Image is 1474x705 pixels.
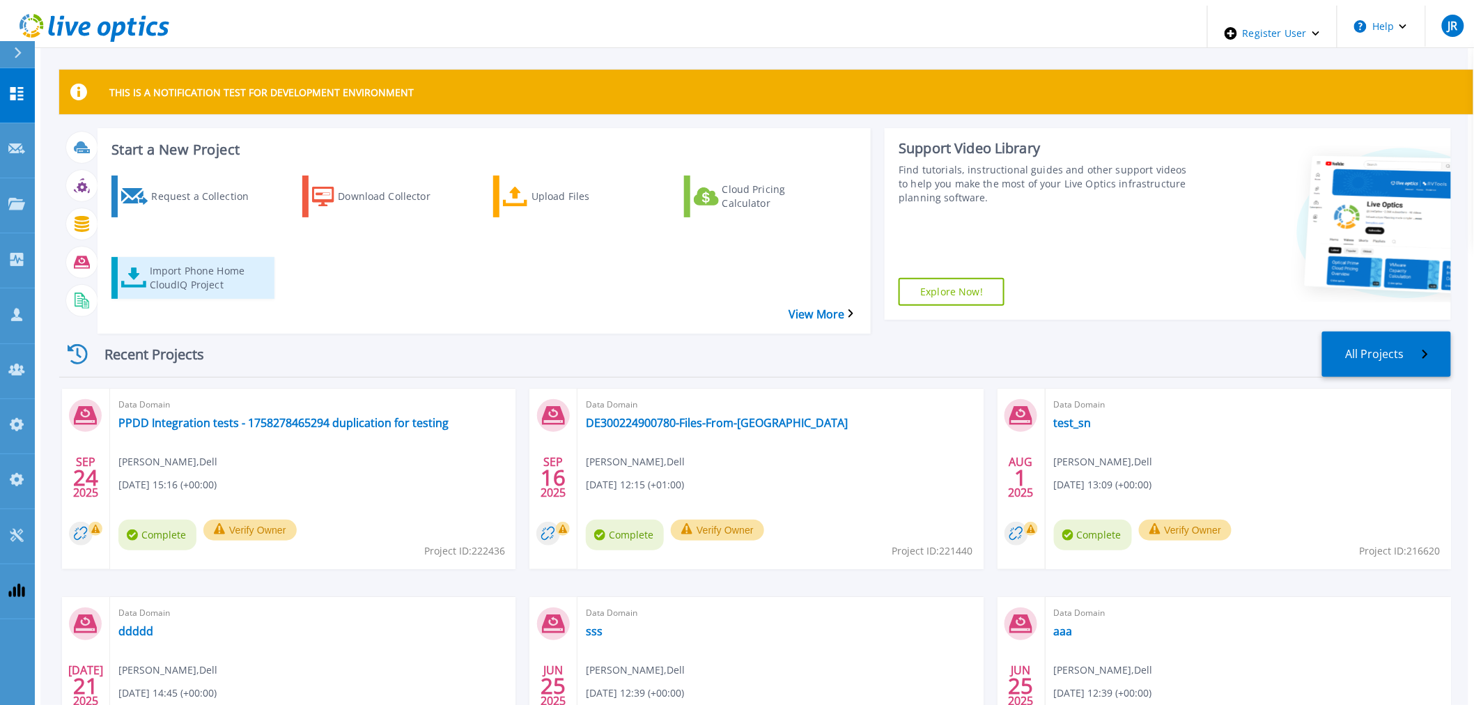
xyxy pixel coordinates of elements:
[586,663,685,678] span: [PERSON_NAME] , Dell
[1360,543,1441,559] span: Project ID: 216620
[118,624,153,638] a: ddddd
[118,477,217,493] span: [DATE] 15:16 (+00:00)
[118,520,196,550] span: Complete
[541,680,566,692] span: 25
[722,179,834,214] div: Cloud Pricing Calculator
[586,605,975,621] span: Data Domain
[73,680,98,692] span: 21
[1054,663,1153,678] span: [PERSON_NAME] , Dell
[1448,20,1457,31] span: JR
[118,397,507,412] span: Data Domain
[671,520,764,541] button: Verify Owner
[72,452,99,503] div: SEP 2025
[338,179,449,214] div: Download Collector
[540,452,566,503] div: SEP 2025
[1054,624,1073,638] a: aaa
[586,397,975,412] span: Data Domain
[1009,680,1034,692] span: 25
[1054,397,1443,412] span: Data Domain
[1008,452,1034,503] div: AUG 2025
[1054,416,1092,430] a: test_sn
[59,337,226,371] div: Recent Projects
[1015,472,1027,483] span: 1
[892,543,973,559] span: Project ID: 221440
[1054,520,1132,550] span: Complete
[586,477,684,493] span: [DATE] 12:15 (+01:00)
[541,472,566,483] span: 16
[493,176,662,217] a: Upload Files
[1322,332,1451,377] a: All Projects
[586,520,664,550] span: Complete
[586,454,685,470] span: [PERSON_NAME] , Dell
[586,685,684,701] span: [DATE] 12:39 (+00:00)
[203,520,297,541] button: Verify Owner
[586,624,603,638] a: sss
[424,543,505,559] span: Project ID: 222436
[1054,454,1153,470] span: [PERSON_NAME] , Dell
[532,179,643,214] div: Upload Files
[899,278,1004,306] a: Explore Now!
[118,605,507,621] span: Data Domain
[789,308,853,321] a: View More
[1054,605,1443,621] span: Data Domain
[1337,6,1425,47] button: Help
[111,176,280,217] a: Request a Collection
[118,454,217,470] span: [PERSON_NAME] , Dell
[302,176,471,217] a: Download Collector
[899,163,1188,205] div: Find tutorials, instructional guides and other support videos to help you make the most of your L...
[118,663,217,678] span: [PERSON_NAME] , Dell
[586,416,848,430] a: DE300224900780-Files-From-[GEOGRAPHIC_DATA]
[1054,477,1152,493] span: [DATE] 13:09 (+00:00)
[899,139,1188,157] div: Support Video Library
[684,176,853,217] a: Cloud Pricing Calculator
[118,685,217,701] span: [DATE] 14:45 (+00:00)
[73,472,98,483] span: 24
[1139,520,1232,541] button: Verify Owner
[118,416,449,430] a: PPDD Integration tests - 1758278465294 duplication for testing
[111,142,853,157] h3: Start a New Project
[151,179,263,214] div: Request a Collection
[109,86,414,99] p: THIS IS A NOTIFICATION TEST FOR DEVELOPMENT ENVIRONMENT
[1054,685,1152,701] span: [DATE] 12:39 (+00:00)
[1208,6,1337,61] div: Register User
[150,261,261,295] div: Import Phone Home CloudIQ Project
